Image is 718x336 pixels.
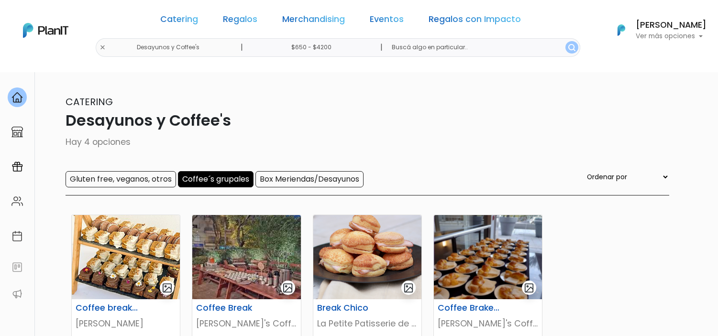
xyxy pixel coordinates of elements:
[380,42,383,53] p: |
[429,15,521,27] a: Regalos con Impacto
[605,18,707,43] button: PlanIt Logo [PERSON_NAME] Ver más opciones
[313,215,421,299] img: thumb_scon-relleno01.png
[636,21,707,30] h6: [PERSON_NAME]
[311,303,386,313] h6: Break Chico
[11,288,23,300] img: partners-52edf745621dab592f3b2c58e3bca9d71375a7ef29c3b500c9f145b62cc070d4.svg
[192,215,300,299] img: thumb_WhatsApp_Image_2022-05-03_at_13.50.34.jpeg
[11,261,23,273] img: feedback-78b5a0c8f98aac82b08bfc38622c3050aee476f2c9584af64705fc4e61158814.svg
[72,215,180,299] img: thumb_PHOTO-2021-09-21-17-08-07portada.jpg
[282,282,293,293] img: gallery-light
[99,44,106,51] img: close-6986928ebcb1d6c9903e3b54e860dbc4d054630f23adef3a32610726dff6a82b.svg
[636,33,707,40] p: Ver más opciones
[611,20,632,41] img: PlanIt Logo
[11,126,23,138] img: marketplace-4ceaa7011d94191e9ded77b95e3339b90024bf715f7c57f8cf31f2d8c509eaba.svg
[23,23,68,38] img: PlanIt Logo
[241,42,243,53] p: |
[432,303,507,313] h6: Coffee Brake saludable
[11,161,23,173] img: campaigns-02234683943229c281be62815700db0a1741e53638e28bf9629b52c665b00959.svg
[190,303,265,313] h6: Coffee Break
[255,171,364,187] input: Box Meriendas/Desayunos
[524,282,535,293] img: gallery-light
[11,195,23,207] img: people-662611757002400ad9ed0e3c099ab2801c6687ba6c219adb57efc949bc21e19d.svg
[66,171,176,187] input: Gluten free, veganos, otros
[403,282,414,293] img: gallery-light
[434,215,542,299] img: thumb_Captura_de_pantalla_2025-05-21_130003.png
[178,171,254,187] input: Coffee´s grupales
[76,317,176,330] p: [PERSON_NAME]
[49,136,669,148] p: Hay 4 opciones
[282,15,345,27] a: Merchandising
[384,38,580,57] input: Buscá algo en particular..
[49,109,669,132] p: Desayunos y Coffee's
[196,317,297,330] p: [PERSON_NAME]'s Coffee
[11,230,23,242] img: calendar-87d922413cdce8b2cf7b7f5f62616a5cf9e4887200fb71536465627b3292af00.svg
[162,282,173,293] img: gallery-light
[317,317,418,330] p: La Petite Patisserie de Flor
[11,92,23,103] img: home-e721727adea9d79c4d83392d1f703f7f8bce08238fde08b1acbfd93340b81755.svg
[223,15,257,27] a: Regalos
[568,44,575,51] img: search_button-432b6d5273f82d61273b3651a40e1bd1b912527efae98b1b7a1b2c0702e16a8d.svg
[438,317,538,330] p: [PERSON_NAME]'s Coffee
[370,15,404,27] a: Eventos
[49,95,669,109] p: Catering
[70,303,144,313] h6: Coffee break 5
[160,15,198,27] a: Catering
